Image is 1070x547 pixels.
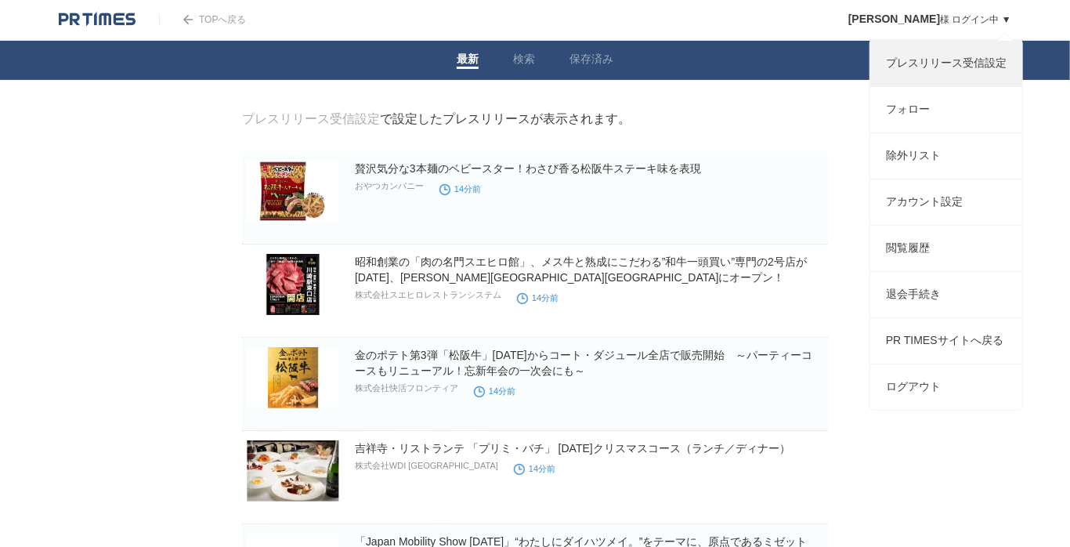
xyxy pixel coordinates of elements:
[247,347,339,408] img: 金のポテト第3弾「松阪牛」10月20日（月）からコート・ダジュール全店で販売開始 ～パーティーコースもリニューアル！忘新年会の一次会にも～
[514,464,555,473] time: 14分前
[870,364,1022,410] a: ログアウト
[848,14,1011,25] a: [PERSON_NAME]様 ログイン中 ▼
[247,440,339,502] img: 吉祥寺・リストランテ 「プリミ・バチ」 2025クリスマスコース（ランチ／ディナー）
[183,15,193,24] img: arrow.png
[870,133,1022,179] a: 除外リスト
[355,162,701,175] a: 贅沢気分な3本麺のベビースター！わさび香る松阪牛ステーキ味を表現
[457,53,479,69] a: 最新
[247,254,339,315] img: 昭和創業の「肉の名門スエヒロ館」、メス牛と熟成にこだわる”和牛一頭買い”専門の2号店が2025年10月20日、川崎区日進町にオープン！
[870,318,1022,364] a: PR TIMESサイトへ戻る
[242,111,631,128] div: で設定したプレスリリースが表示されます。
[159,14,246,25] a: TOPへ戻る
[870,87,1022,132] a: フォロー
[355,349,812,377] a: 金のポテト第3弾「松阪牛」[DATE]からコート・ダジュール全店で販売開始 ～パーティーコースもリニューアル！忘新年会の一次会にも～
[355,180,424,192] p: おやつカンパニー
[247,161,339,222] img: 贅沢気分な3本麺のベビースター！わさび香る松阪牛ステーキ味を表現
[355,442,790,455] a: 吉祥寺・リストランテ 「プリミ・バチ」 [DATE]クリスマスコース（ランチ／ディナー）
[517,293,558,302] time: 14分前
[242,112,380,125] a: プレスリリース受信設定
[474,386,515,396] time: 14分前
[355,460,498,472] p: 株式会社WDI [GEOGRAPHIC_DATA]
[355,255,807,284] a: 昭和創業の「肉の名門スエヒロ館」、メス牛と熟成にこだわる”和牛一頭買い”専門の2号店が[DATE]、[PERSON_NAME][GEOGRAPHIC_DATA][GEOGRAPHIC_DATA]...
[355,289,501,301] p: 株式会社スエヒロレストランシステム
[569,53,613,69] a: 保存済み
[848,13,940,25] span: [PERSON_NAME]
[870,179,1022,225] a: アカウント設定
[355,382,458,394] p: 株式会社快活フロンティア
[439,184,481,194] time: 14分前
[513,53,535,69] a: 検索
[870,41,1022,86] a: プレスリリース受信設定
[59,12,136,27] img: logo.png
[870,272,1022,317] a: 退会手続き
[870,226,1022,271] a: 閲覧履歴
